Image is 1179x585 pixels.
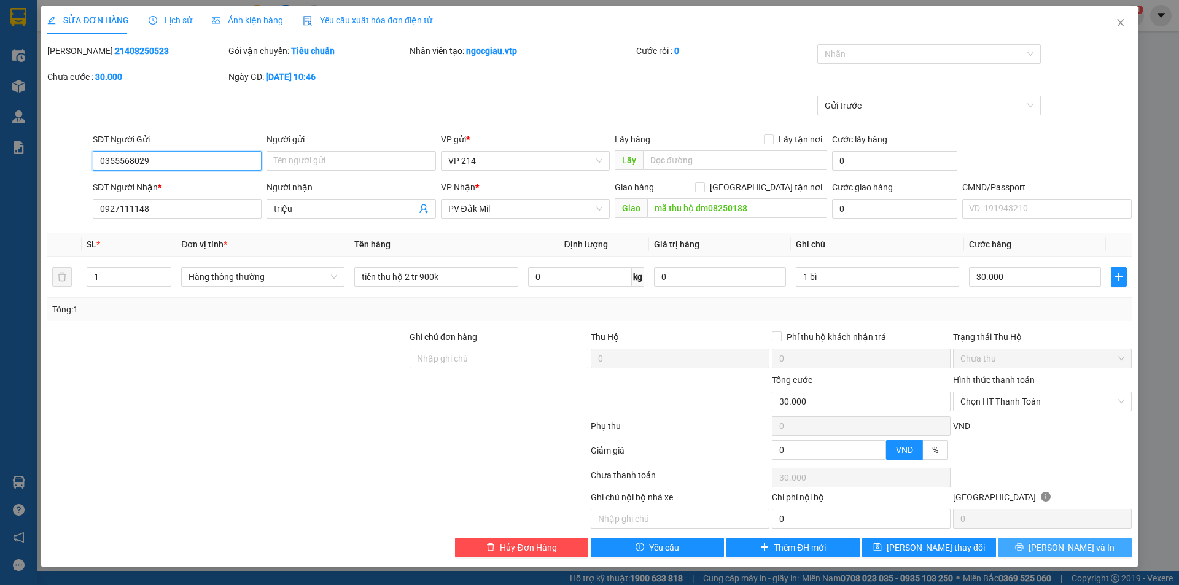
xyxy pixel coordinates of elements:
div: Gói vận chuyển: [228,44,407,58]
label: Hình thức thanh toán [953,375,1035,385]
span: VP 214 [448,152,602,170]
div: Tổng: 1 [52,303,455,316]
span: SỬA ĐƠN HÀNG [47,15,129,25]
div: [GEOGRAPHIC_DATA] [953,490,1132,509]
button: save[PERSON_NAME] thay đổi [862,538,995,557]
div: Chưa cước : [47,70,226,83]
div: Chưa thanh toán [589,468,771,490]
div: [PERSON_NAME]: [47,44,226,58]
button: delete [52,267,72,287]
span: [PERSON_NAME] và In [1029,541,1115,554]
input: Nhập ghi chú [591,509,769,529]
span: 10:22:44 [DATE] [117,55,173,64]
span: PV Đắk Mil [448,200,602,218]
span: Ảnh kiện hàng [212,15,283,25]
span: Nơi nhận: [94,85,114,103]
button: deleteHủy Đơn Hàng [455,538,588,557]
strong: CÔNG TY TNHH [GEOGRAPHIC_DATA] 214 QL13 - P.26 - Q.BÌNH THẠNH - TP HCM 1900888606 [32,20,99,66]
button: exclamation-circleYêu cầu [591,538,724,557]
button: plus [1111,267,1127,287]
b: 30.000 [95,72,122,82]
span: VND [896,445,913,455]
span: % [932,445,938,455]
span: Gửi trước [825,96,1034,115]
button: Close [1103,6,1138,41]
span: Lịch sử [149,15,192,25]
span: Yêu cầu [649,541,679,554]
span: Giao hàng [615,182,654,192]
span: clock-circle [149,16,157,25]
span: kg [632,267,644,287]
div: Chi phí nội bộ [772,490,951,509]
button: plusThêm ĐH mới [726,538,860,557]
div: Phụ thu [589,419,771,441]
span: Yêu cầu xuất hóa đơn điện tử [303,15,432,25]
input: Ghi chú đơn hàng [410,349,588,368]
span: Hàng thông thường [189,268,337,286]
span: Hủy Đơn Hàng [500,541,556,554]
span: Nơi gửi: [12,85,25,103]
div: Cước rồi : [636,44,815,58]
span: Giá trị hàng [654,239,699,249]
span: close [1116,18,1126,28]
span: Tổng cước [772,375,812,385]
span: Lấy tận nơi [774,133,827,146]
div: Nhân viên tạo: [410,44,634,58]
div: Ghi chú nội bộ nhà xe [591,490,769,509]
div: SĐT Người Gửi [93,133,262,146]
input: Cước giao hàng [832,199,957,219]
span: edit [47,16,56,25]
div: VP gửi [441,133,610,146]
span: plus [1111,272,1126,282]
span: delete [486,543,495,552]
span: Giao [615,198,647,218]
div: CMND/Passport [962,180,1131,194]
b: 21408250523 [115,46,169,56]
label: Ghi chú đơn hàng [410,332,477,342]
span: VP Nhận [441,182,475,192]
span: Thu Hộ [591,332,619,342]
input: Dọc đường [647,198,827,218]
input: Cước lấy hàng [832,151,957,171]
span: Chọn HT Thanh Toán [960,392,1124,411]
th: Ghi chú [791,233,964,257]
strong: BIÊN NHẬN GỬI HÀNG HOÁ [42,74,142,83]
span: Cước hàng [969,239,1011,249]
div: Người nhận [267,180,435,194]
label: Cước lấy hàng [832,134,887,144]
span: save [873,543,882,552]
span: PV Đắk Mil [123,86,154,93]
span: Chưa thu [960,349,1124,368]
span: exclamation-circle [636,543,644,552]
span: Đơn vị tính [181,239,227,249]
b: [DATE] 10:46 [266,72,316,82]
div: Giảm giá [589,444,771,465]
span: Định lượng [564,239,608,249]
b: ngocgiau.vtp [466,46,517,56]
span: Tên hàng [354,239,391,249]
span: [PERSON_NAME] thay đổi [887,541,985,554]
img: icon [303,16,313,26]
b: 0 [674,46,679,56]
span: Phí thu hộ khách nhận trả [782,330,891,344]
input: Ghi Chú [796,267,959,287]
img: logo [12,28,28,58]
input: Dọc đường [643,150,827,170]
div: Người gửi [267,133,435,146]
div: Trạng thái Thu Hộ [953,330,1132,344]
span: Lấy [615,150,643,170]
span: picture [212,16,220,25]
span: VND [953,421,970,431]
span: Thêm ĐH mới [774,541,826,554]
div: Ngày GD: [228,70,407,83]
button: printer[PERSON_NAME] và In [998,538,1132,557]
input: VD: Bàn, Ghế [354,267,518,287]
div: SĐT Người Nhận [93,180,262,194]
label: Cước giao hàng [832,182,893,192]
b: Tiêu chuẩn [291,46,335,56]
span: plus [760,543,769,552]
span: Lấy hàng [615,134,650,144]
span: user-add [419,204,429,214]
span: info-circle [1041,492,1051,502]
span: SL [87,239,96,249]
